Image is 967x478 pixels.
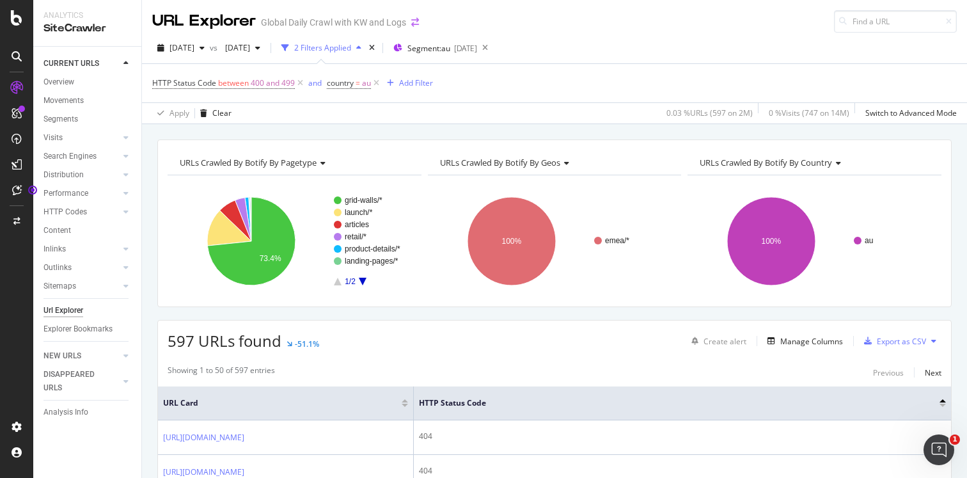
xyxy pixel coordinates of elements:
button: Create alert [686,331,746,351]
span: 2025 May. 31st [220,42,250,53]
a: Distribution [43,168,120,182]
div: Inlinks [43,243,66,256]
h4: URLs Crawled By Botify By pagetype [177,152,410,173]
span: HTTP Status Code [152,77,216,88]
text: articles [345,220,369,229]
div: Previous [873,367,904,378]
span: vs [210,42,220,53]
div: Visits [43,131,63,145]
div: Sitemaps [43,280,76,293]
button: Manage Columns [762,333,843,349]
span: between [218,77,249,88]
text: landing-pages/* [345,257,398,266]
text: grid-walls/* [345,196,382,205]
div: Movements [43,94,84,108]
button: and [308,77,322,89]
div: CURRENT URLS [43,57,99,70]
div: Content [43,224,71,237]
div: Performance [43,187,88,200]
h4: URLs Crawled By Botify By country [697,152,930,173]
span: 1 [950,434,960,445]
a: Sitemaps [43,280,120,293]
a: Outlinks [43,261,120,275]
span: country [327,77,354,88]
div: 404 [419,431,946,442]
div: Distribution [43,168,84,182]
span: 400 and 499 [251,74,295,92]
div: Analysis Info [43,406,88,419]
div: DISAPPEARED URLS [43,368,108,395]
div: arrow-right-arrow-left [411,18,419,27]
span: au [362,74,371,92]
a: CURRENT URLS [43,57,120,70]
div: Analytics [43,10,131,21]
iframe: Intercom live chat [924,434,954,465]
button: Next [925,365,941,380]
text: retail/* [345,232,366,241]
svg: A chart. [688,186,941,297]
div: Export as CSV [877,336,926,347]
div: Overview [43,76,74,89]
input: Find a URL [834,10,957,33]
a: [URL][DOMAIN_NAME] [163,431,244,444]
a: DISAPPEARED URLS [43,368,120,395]
div: times [366,42,377,54]
a: NEW URLS [43,349,120,363]
text: 73.4% [260,254,281,263]
text: 100% [501,237,521,246]
div: Switch to Advanced Mode [865,108,957,118]
div: Create alert [704,336,746,347]
button: 2 Filters Applied [276,38,366,58]
a: Inlinks [43,243,120,256]
a: Search Engines [43,150,120,163]
span: HTTP Status Code [419,397,920,409]
button: Apply [152,103,189,123]
div: 0.03 % URLs ( 597 on 2M ) [666,108,753,118]
text: au [865,236,873,245]
span: 2025 Sep. 2nd [169,42,194,53]
h4: URLs Crawled By Botify By geos [437,152,670,173]
div: Clear [212,108,232,118]
div: Outlinks [43,261,72,275]
span: = [356,77,360,88]
button: Add Filter [382,76,433,91]
div: Search Engines [43,150,97,163]
button: Export as CSV [859,331,926,351]
button: Previous [873,365,904,380]
a: Url Explorer [43,304,132,317]
a: Visits [43,131,120,145]
span: URL Card [163,397,398,409]
button: [DATE] [220,38,265,58]
span: Segment: au [407,43,450,54]
span: URLs Crawled By Botify By pagetype [180,157,317,168]
div: Apply [169,108,189,118]
a: Overview [43,76,132,89]
div: URL Explorer [152,10,256,32]
div: 2 Filters Applied [294,42,351,53]
button: Switch to Advanced Mode [860,103,957,123]
div: -51.1% [295,339,319,349]
div: HTTP Codes [43,205,87,219]
a: Content [43,224,132,237]
div: Tooltip anchor [27,184,38,196]
a: Performance [43,187,120,200]
div: and [308,77,322,88]
div: Next [925,367,941,378]
div: Global Daily Crawl with KW and Logs [261,16,406,29]
text: launch/* [345,208,373,217]
div: 404 [419,465,946,477]
text: emea/* [605,236,629,245]
div: Showing 1 to 50 of 597 entries [168,365,275,380]
span: 597 URLs found [168,330,281,351]
div: Explorer Bookmarks [43,323,113,336]
div: Url Explorer [43,304,83,317]
div: Add Filter [399,77,433,88]
svg: A chart. [168,186,421,297]
div: 0 % Visits ( 747 on 14M ) [769,108,849,118]
a: HTTP Codes [43,205,120,219]
svg: A chart. [428,186,682,297]
a: Analysis Info [43,406,132,419]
